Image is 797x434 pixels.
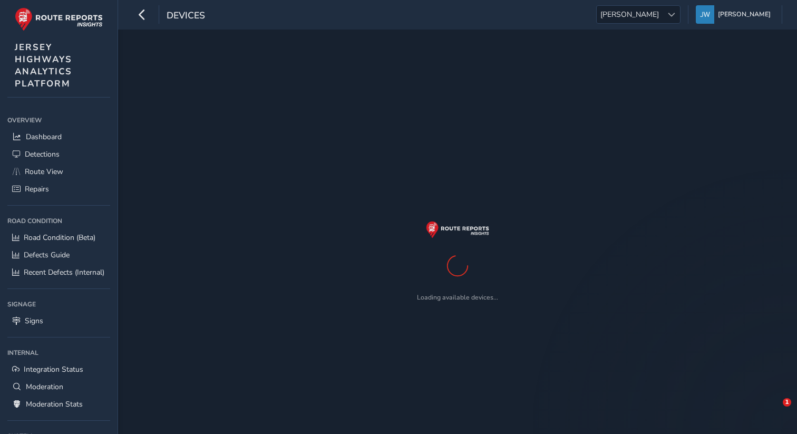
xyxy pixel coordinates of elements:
[25,316,43,326] span: Signs
[167,9,205,24] span: Devices
[7,163,110,180] a: Route View
[761,398,786,423] iframe: Intercom live chat
[25,149,60,159] span: Detections
[696,5,774,24] button: [PERSON_NAME]
[7,264,110,281] a: Recent Defects (Internal)
[7,229,110,246] a: Road Condition (Beta)
[24,364,83,374] span: Integration Status
[7,112,110,128] div: Overview
[7,396,110,413] a: Moderation Stats
[7,378,110,396] a: Moderation
[7,246,110,264] a: Defects Guide
[7,361,110,378] a: Integration Status
[24,267,104,277] span: Recent Defects (Internal)
[417,293,498,302] span: Loading available devices...
[26,399,83,409] span: Moderation Stats
[25,167,63,177] span: Route View
[7,146,110,163] a: Detections
[7,128,110,146] a: Dashboard
[7,213,110,229] div: Road Condition
[597,6,663,23] span: [PERSON_NAME]
[7,296,110,312] div: Signage
[26,382,63,392] span: Moderation
[426,221,489,238] img: rr logo
[718,5,771,24] span: [PERSON_NAME]
[25,184,49,194] span: Repairs
[24,233,95,243] span: Road Condition (Beta)
[696,5,714,24] img: diamond-layout
[783,398,791,407] span: 1
[26,132,62,142] span: Dashboard
[7,345,110,361] div: Internal
[15,41,72,90] span: JERSEY HIGHWAYS ANALYTICS PLATFORM
[15,7,103,31] img: rr logo
[7,312,110,330] a: Signs
[24,250,70,260] span: Defects Guide
[7,180,110,198] a: Repairs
